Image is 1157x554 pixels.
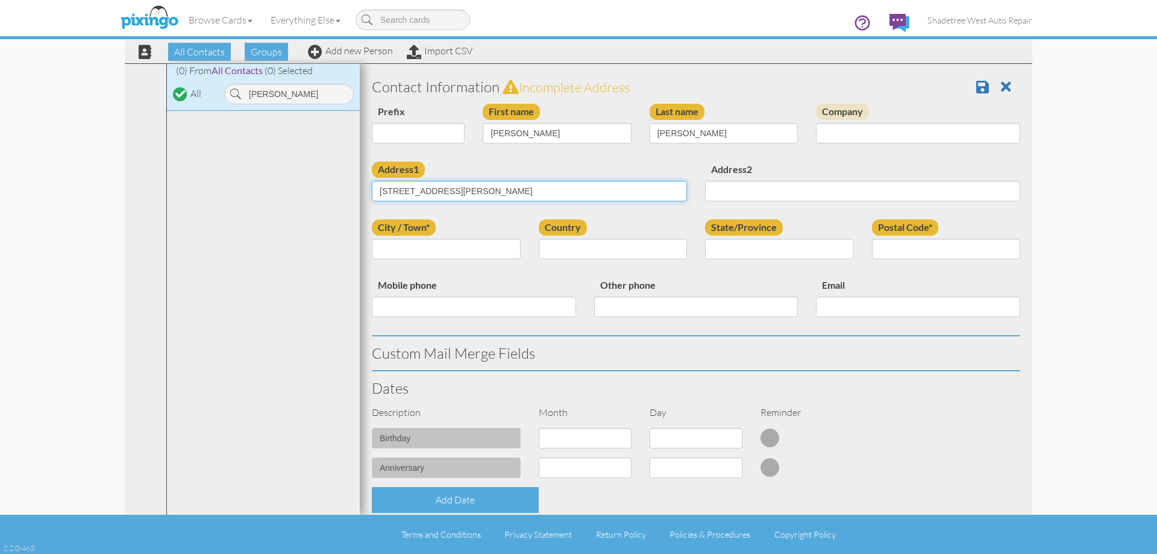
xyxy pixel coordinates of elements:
[265,65,313,77] span: (0) Selected
[372,219,436,236] label: City / Town*
[372,487,539,513] div: Add Date
[927,15,1032,25] span: Shadetree West Auto Repair
[356,10,470,30] input: Search cards
[401,529,481,540] a: Terms and Conditions
[372,345,1020,361] h3: Custom Mail Merge Fields
[816,277,851,294] label: Email
[774,529,836,540] a: Copyright Policy
[212,65,263,76] span: All Contacts
[372,104,411,120] label: Prefix
[504,529,572,540] a: Privacy Statement
[872,219,938,236] label: Postal Code*
[308,45,393,57] a: Add new Person
[118,3,181,33] img: pixingo logo
[372,162,425,178] label: Address1
[596,529,646,540] a: Return Policy
[705,219,783,236] label: State/Province
[407,45,472,57] a: Import CSV
[483,104,540,120] label: First name
[168,43,231,61] span: All Contacts
[539,219,587,236] label: Country
[669,529,750,540] a: Policies & Procedures
[180,5,262,35] a: Browse Cards
[816,104,869,120] label: Company
[372,277,443,294] label: Mobile phone
[751,406,862,420] div: Reminder
[363,406,530,420] div: Description
[3,543,34,553] div: 2.2.0-463
[918,5,1041,36] a: Shadetree West Auto Repair
[372,380,1020,396] h3: Dates
[372,79,1020,95] h3: Contact Information
[167,64,360,78] div: (0) From
[530,406,641,420] div: Month
[262,5,350,35] a: Everything Else
[650,104,704,120] label: Last name
[190,87,201,101] div: All
[245,43,288,61] span: Groups
[705,162,758,178] label: Address2
[519,79,630,95] span: Incomplete address
[641,406,751,420] div: Day
[594,277,662,294] label: Other phone
[889,14,909,32] img: comments.svg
